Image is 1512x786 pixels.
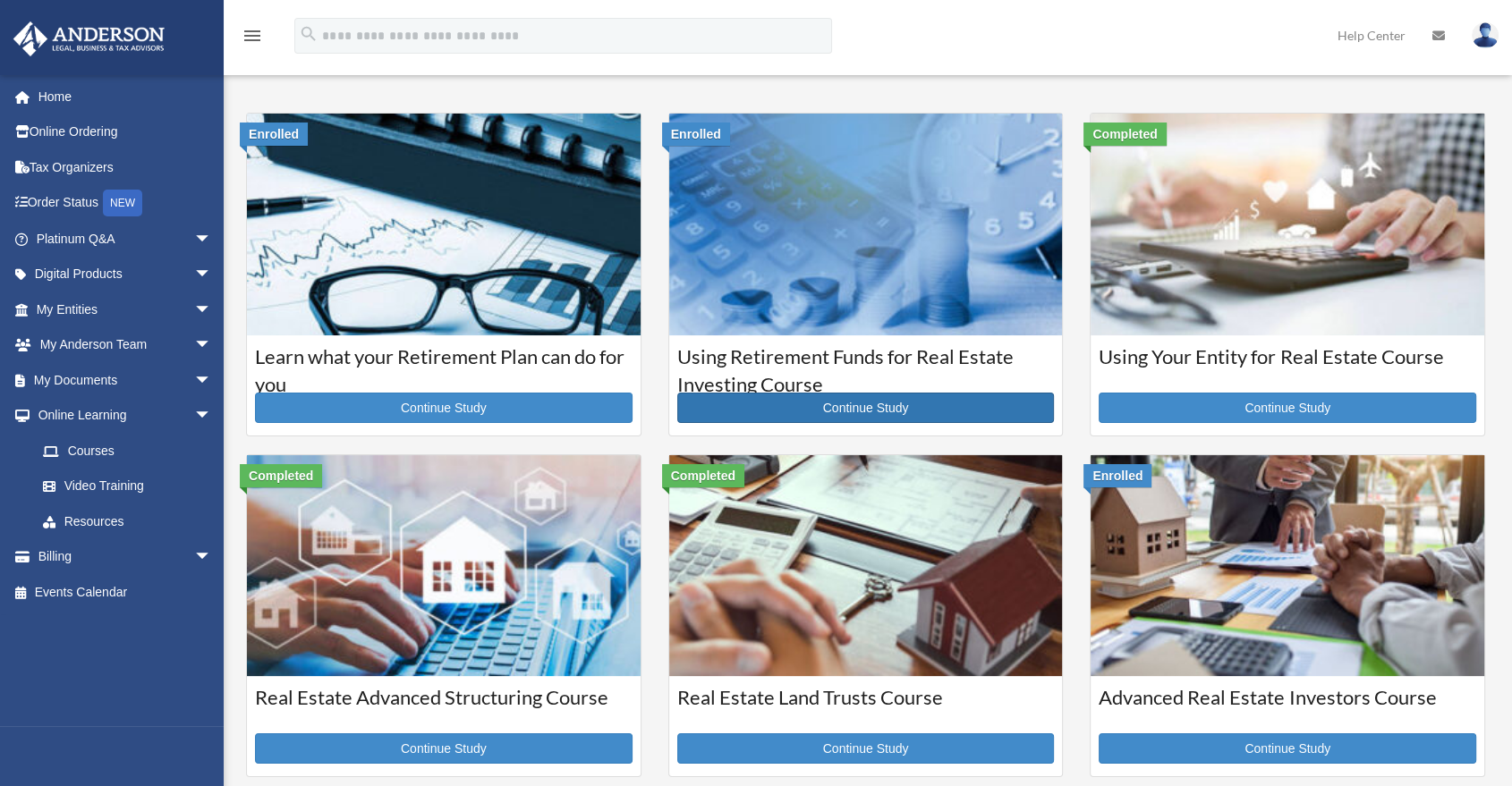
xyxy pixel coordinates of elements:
[194,327,230,364] span: arrow_drop_down
[103,190,142,216] div: NEW
[25,433,230,469] a: Courses
[13,79,239,114] a: Home
[194,362,230,399] span: arrow_drop_down
[25,469,239,504] a: Video Training
[194,257,230,293] span: arrow_drop_down
[194,539,230,576] span: arrow_drop_down
[194,292,230,328] span: arrow_drop_down
[8,21,170,56] img: Anderson Advisors Platinum Portal
[255,733,633,764] a: Continue Study
[13,149,239,185] a: Tax Organizers
[13,292,239,327] a: My Entitiesarrow_drop_down
[662,464,744,487] div: Completed
[255,343,633,388] h3: Learn what your Retirement Plan can do for you
[255,684,633,729] h3: Real Estate Advanced Structuring Course
[13,539,239,575] a: Billingarrow_drop_down
[13,574,239,610] a: Events Calendar
[242,25,263,46] i: menu
[194,221,230,258] span: arrow_drop_down
[13,257,239,292] a: Digital Productsarrow_drop_down
[240,464,322,487] div: Completed
[1472,22,1499,48] img: User Pic
[242,31,263,46] a: menu
[1083,464,1151,487] div: Enrolled
[13,362,239,398] a: My Documentsarrow_drop_down
[13,221,239,257] a: Platinum Q&Aarrow_drop_down
[677,343,1055,388] h3: Using Retirement Funds for Real Estate Investing Course
[13,398,239,434] a: Online Learningarrow_drop_down
[13,114,239,150] a: Online Ordering
[1099,733,1476,764] a: Continue Study
[677,393,1055,423] a: Continue Study
[255,393,633,423] a: Continue Study
[662,123,730,146] div: Enrolled
[299,24,319,44] i: search
[677,733,1055,764] a: Continue Study
[1099,393,1476,423] a: Continue Study
[240,123,308,146] div: Enrolled
[1099,343,1476,388] h3: Using Your Entity for Real Estate Course
[1099,684,1476,729] h3: Advanced Real Estate Investors Course
[13,327,239,363] a: My Anderson Teamarrow_drop_down
[194,398,230,435] span: arrow_drop_down
[677,684,1055,729] h3: Real Estate Land Trusts Course
[13,185,239,222] a: Order StatusNEW
[25,503,239,539] a: Resources
[1083,123,1166,146] div: Completed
